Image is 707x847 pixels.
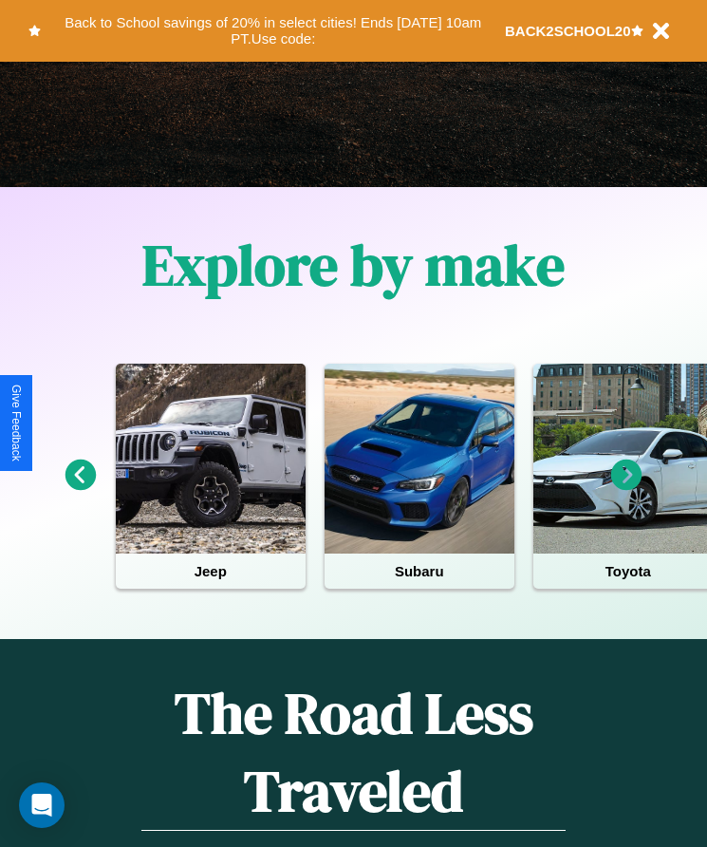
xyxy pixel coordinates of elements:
[325,554,514,589] h4: Subaru
[19,782,65,828] div: Open Intercom Messenger
[505,23,631,39] b: BACK2SCHOOL20
[9,385,23,461] div: Give Feedback
[41,9,505,52] button: Back to School savings of 20% in select cities! Ends [DATE] 10am PT.Use code:
[116,554,306,589] h4: Jeep
[141,674,566,831] h1: The Road Less Traveled
[142,226,565,304] h1: Explore by make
